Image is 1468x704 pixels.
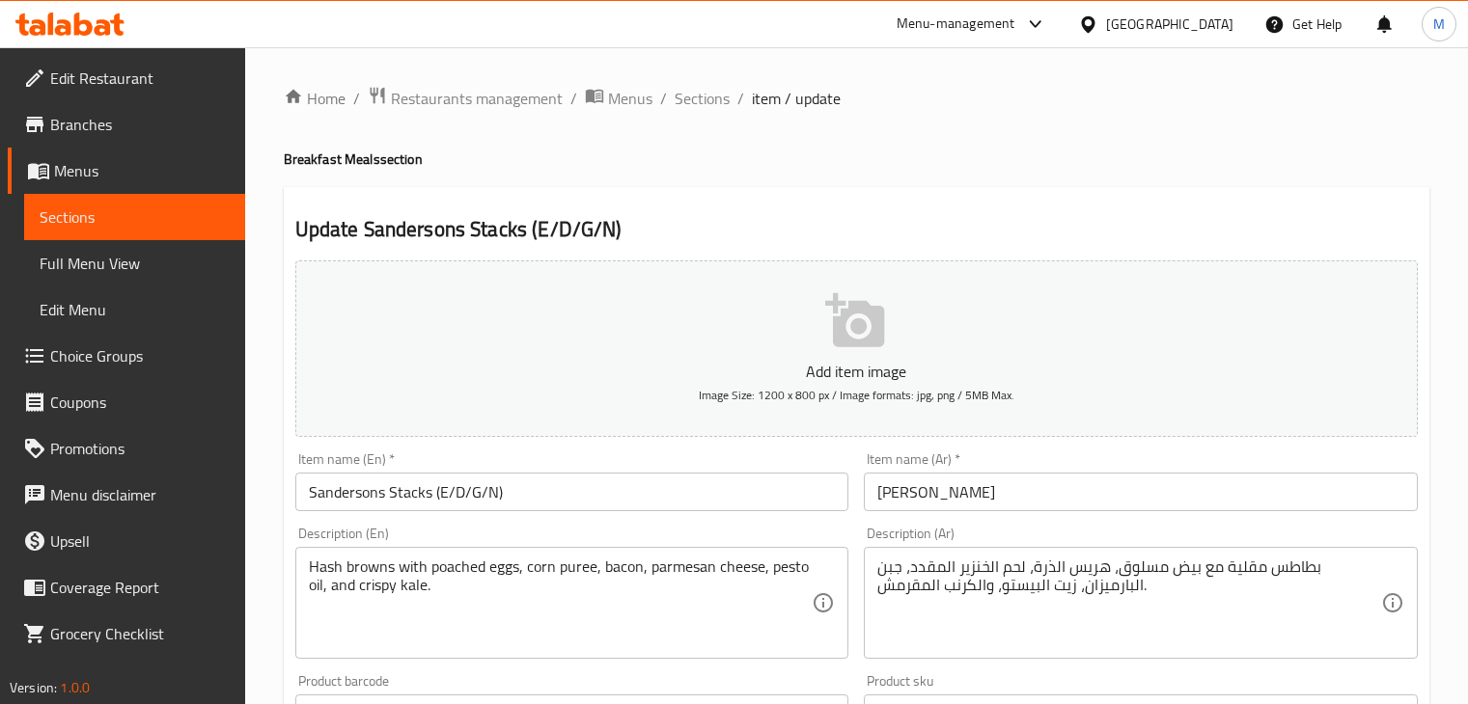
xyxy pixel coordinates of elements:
a: Upsell [8,518,245,564]
span: Menu disclaimer [50,483,230,506]
a: Menu disclaimer [8,472,245,518]
a: Menus [8,148,245,194]
a: Promotions [8,425,245,472]
li: / [660,87,667,110]
span: Edit Menu [40,298,230,321]
span: Restaurants management [391,87,563,110]
div: Menu-management [897,13,1015,36]
span: M [1433,14,1445,35]
span: item / update [752,87,841,110]
span: Version: [10,675,57,700]
span: Menus [54,159,230,182]
h2: Update Sandersons Stacks (E/D/G/N) [295,215,1418,244]
h4: Breakfast Meals section [284,149,1429,169]
a: Menus [585,86,652,111]
a: Sections [24,194,245,240]
span: Menus [608,87,652,110]
input: Enter name Ar [864,473,1418,511]
span: Coverage Report [50,576,230,599]
a: Coupons [8,379,245,425]
span: 1.0.0 [60,675,90,700]
nav: breadcrumb [284,86,1429,111]
li: / [737,87,744,110]
a: Choice Groups [8,333,245,379]
span: Image Size: 1200 x 800 px / Image formats: jpg, png / 5MB Max. [699,384,1014,406]
span: Full Menu View [40,252,230,275]
span: Sections [40,205,230,229]
span: Choice Groups [50,344,230,367]
textarea: بطاطس مقلية مع بيض مسلوق، هريس الذرة، لحم الخنزير المقدد، جبن البارميزان، زيت البيستو، والكرنب ال... [877,557,1381,649]
textarea: Hash browns with poached eggs, corn puree, bacon, parmesan cheese, pesto oil, and crispy kale. [309,557,813,649]
li: / [570,87,577,110]
li: / [353,87,360,110]
div: [GEOGRAPHIC_DATA] [1106,14,1233,35]
span: Coupons [50,391,230,414]
a: Restaurants management [368,86,563,111]
a: Edit Restaurant [8,55,245,101]
p: Add item image [325,360,1388,383]
a: Branches [8,101,245,148]
a: Edit Menu [24,286,245,333]
a: Home [284,87,346,110]
span: Branches [50,113,230,136]
span: Upsell [50,529,230,553]
a: Full Menu View [24,240,245,286]
a: Sections [675,87,730,110]
a: Coverage Report [8,564,245,610]
button: Add item imageImage Size: 1200 x 800 px / Image formats: jpg, png / 5MB Max. [295,260,1418,437]
span: Promotions [50,437,230,460]
input: Enter name En [295,473,849,511]
span: Edit Restaurant [50,67,230,90]
span: Grocery Checklist [50,622,230,645]
a: Grocery Checklist [8,610,245,657]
